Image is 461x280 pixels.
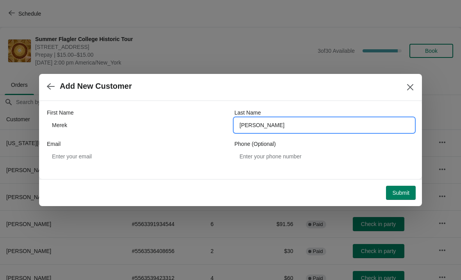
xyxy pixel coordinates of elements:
[386,186,416,200] button: Submit
[234,118,414,132] input: Smith
[47,140,61,148] label: Email
[234,109,261,117] label: Last Name
[234,140,276,148] label: Phone (Optional)
[47,149,227,163] input: Enter your email
[234,149,414,163] input: Enter your phone number
[392,190,409,196] span: Submit
[60,82,132,91] h2: Add New Customer
[403,80,417,94] button: Close
[47,109,73,117] label: First Name
[47,118,227,132] input: John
